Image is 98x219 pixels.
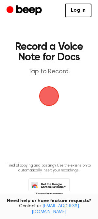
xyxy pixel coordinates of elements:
[32,204,79,214] a: [EMAIL_ADDRESS][DOMAIN_NAME]
[5,163,93,173] p: Tired of copying and pasting? Use the extension to automatically insert your recordings.
[65,4,91,17] a: Log in
[4,204,94,215] span: Contact us
[7,4,43,17] a: Beep
[12,68,86,76] p: Tap to Record.
[39,86,59,106] img: Beep Logo
[12,42,86,63] h1: Record a Voice Note for Docs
